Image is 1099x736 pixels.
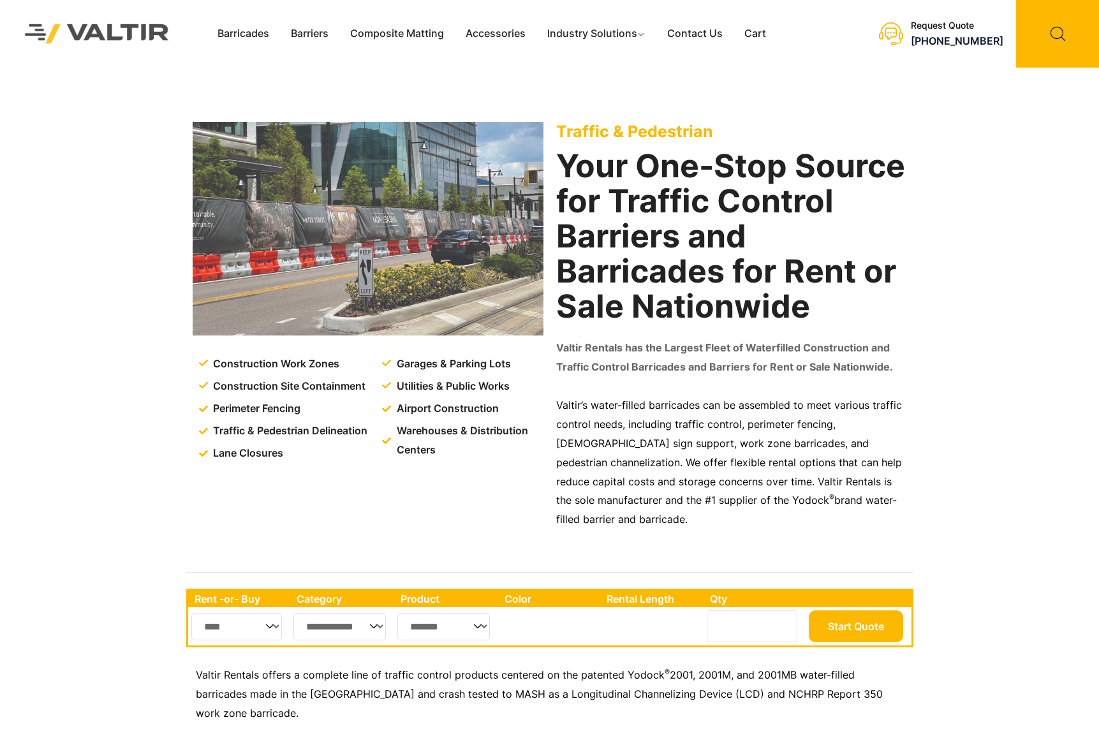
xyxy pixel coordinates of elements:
h2: Your One-Stop Source for Traffic Control Barriers and Barricades for Rent or Sale Nationwide [556,149,907,324]
p: Traffic & Pedestrian [556,122,907,141]
sup: ® [665,667,670,677]
a: Composite Matting [339,24,455,43]
span: Utilities & Public Works [394,377,510,396]
th: Rent -or- Buy [188,591,290,607]
sup: ® [829,492,834,502]
p: Valtir Rentals has the Largest Fleet of Waterfilled Construction and Traffic Control Barricades a... [556,339,907,377]
a: Barriers [280,24,339,43]
button: Start Quote [809,610,903,642]
a: [PHONE_NUMBER] [911,34,1003,47]
span: Warehouses & Distribution Centers [394,422,546,460]
a: Accessories [455,24,536,43]
div: Request Quote [911,20,1003,31]
p: Valtir’s water-filled barricades can be assembled to meet various traffic control needs, includin... [556,396,907,529]
span: Construction Site Containment [210,377,365,396]
span: Lane Closures [210,444,283,463]
span: Perimeter Fencing [210,399,300,418]
th: Qty [704,591,805,607]
a: Cart [734,24,777,43]
a: Barricades [207,24,280,43]
th: Color [498,591,601,607]
span: Airport Construction [394,399,499,418]
th: Rental Length [600,591,704,607]
span: Construction Work Zones [210,355,339,374]
img: Valtir Rentals [10,9,184,59]
th: Product [394,591,498,607]
span: 2001, 2001M, and 2001MB water-filled barricades made in the [GEOGRAPHIC_DATA] and crash tested to... [196,668,883,719]
span: Traffic & Pedestrian Delineation [210,422,367,441]
span: Valtir Rentals offers a complete line of traffic control products centered on the patented Yodock [196,668,665,681]
th: Category [290,591,395,607]
a: Industry Solutions [536,24,657,43]
span: Garages & Parking Lots [394,355,511,374]
a: Contact Us [656,24,734,43]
